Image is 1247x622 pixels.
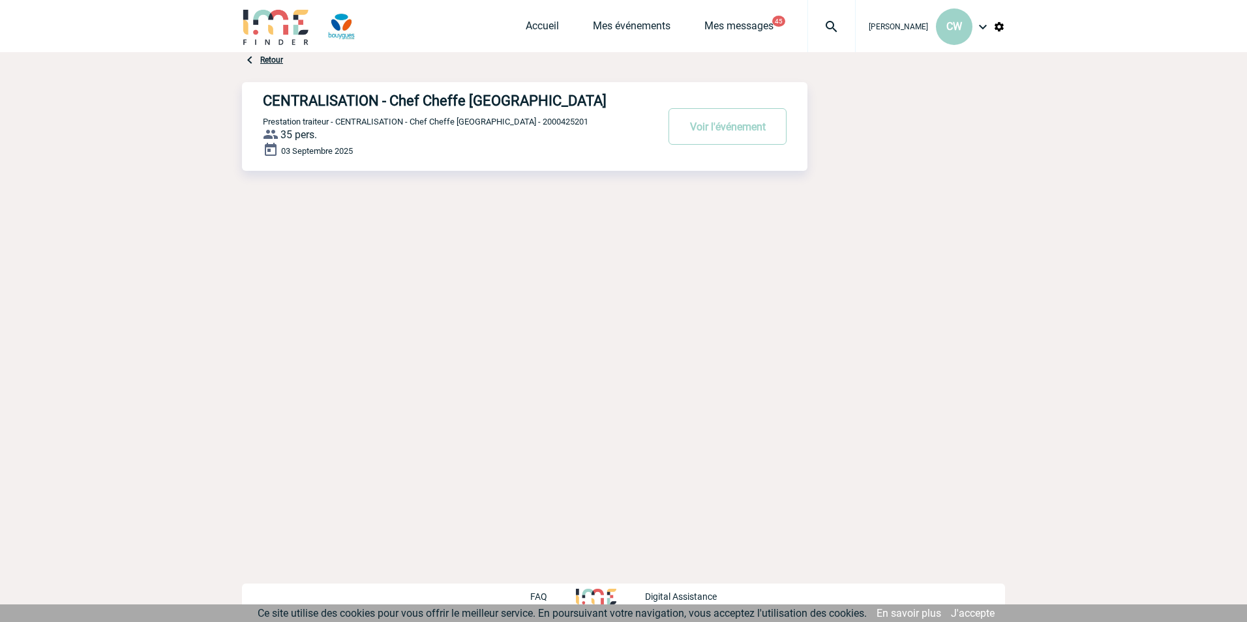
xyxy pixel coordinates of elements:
[669,108,787,145] button: Voir l'événement
[263,93,618,109] h4: CENTRALISATION - Chef Cheffe [GEOGRAPHIC_DATA]
[280,128,317,141] span: 35 pers.
[576,589,616,604] img: http://www.idealmeetingsevents.fr/
[772,16,785,27] button: 45
[645,591,717,602] p: Digital Assistance
[877,607,941,619] a: En savoir plus
[530,589,576,602] a: FAQ
[281,146,353,156] span: 03 Septembre 2025
[242,8,310,45] img: IME-Finder
[869,22,928,31] span: [PERSON_NAME]
[260,55,283,65] a: Retour
[951,607,995,619] a: J'accepte
[263,117,588,126] span: Prestation traiteur - CENTRALISATION - Chef Cheffe [GEOGRAPHIC_DATA] - 2000425201
[946,20,962,33] span: CW
[258,607,867,619] span: Ce site utilise des cookies pour vous offrir le meilleur service. En poursuivant votre navigation...
[593,20,670,38] a: Mes événements
[704,20,774,38] a: Mes messages
[526,20,559,38] a: Accueil
[530,591,547,602] p: FAQ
